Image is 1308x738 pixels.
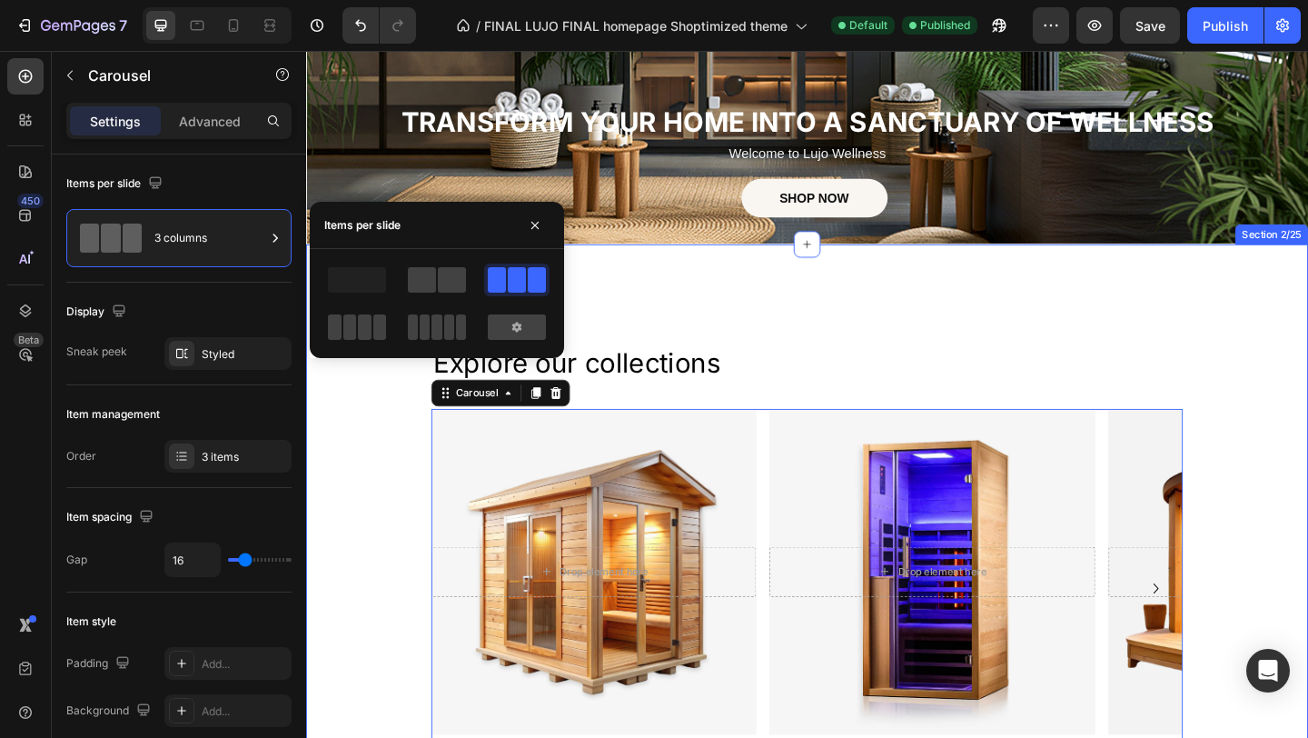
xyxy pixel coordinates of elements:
[1187,7,1263,44] button: Publish
[66,652,134,676] div: Padding
[66,300,130,324] div: Display
[1120,7,1180,44] button: Save
[644,559,740,573] div: Drop element here
[476,16,481,35] span: /
[1246,649,1290,693] div: Open Intercom Messenger
[136,319,954,361] h2: Explore our collections
[324,217,401,234] div: Items per slide
[14,333,44,347] div: Beta
[910,570,939,599] button: Carousel Next Arrow
[1015,191,1086,207] div: Section 2/25
[342,7,416,44] div: Undo/Redo
[165,544,220,576] input: Auto
[202,346,287,363] div: Styled
[514,152,590,167] strong: SHOP NOW
[88,65,243,86] p: Carousel
[202,656,287,673] div: Add...
[1135,18,1165,34] span: Save
[90,112,141,131] p: Settings
[306,51,1308,738] iframe: To enrich screen reader interactions, please activate Accessibility in Grammarly extension settings
[202,703,287,720] div: Add...
[119,15,127,36] p: 7
[179,112,241,131] p: Advanced
[849,17,887,34] span: Default
[7,7,135,44] button: 7
[66,406,160,423] div: Item management
[484,16,788,35] span: FINAL LUJO FINAL homepage Shoptimized theme
[276,559,372,573] div: Drop element here
[154,217,265,259] div: 3 columns
[66,699,154,723] div: Background
[66,344,127,360] div: Sneak peek
[159,364,213,380] div: Carousel
[66,552,87,568] div: Gap
[66,172,166,196] div: Items per slide
[349,101,742,123] p: Welcome to Lujo Wellness
[920,17,970,34] span: Published
[66,613,116,630] div: Item style
[1203,16,1248,35] div: Publish
[66,448,96,464] div: Order
[17,194,44,208] div: 450
[202,449,287,465] div: 3 items
[473,139,632,181] a: SHOP NOW
[66,505,157,530] div: Item spacing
